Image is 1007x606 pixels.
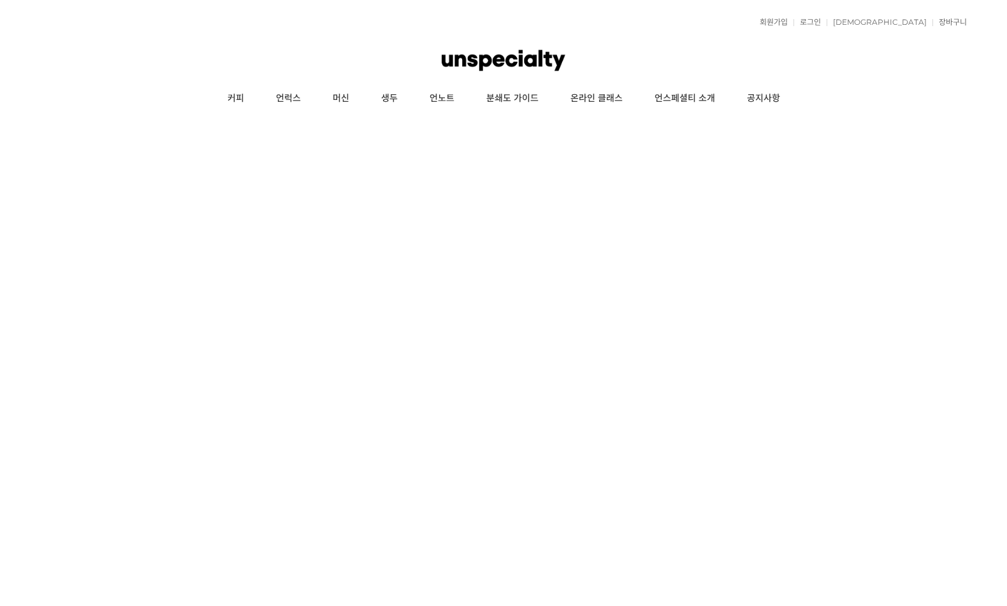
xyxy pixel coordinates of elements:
a: 언스페셜티 소개 [639,83,731,115]
a: 커피 [212,83,260,115]
a: 분쇄도 가이드 [470,83,554,115]
a: 언노트 [414,83,470,115]
a: 회원가입 [753,18,788,26]
a: 생두 [365,83,414,115]
a: 머신 [317,83,365,115]
img: 언스페셜티 몰 [442,41,565,80]
a: 언럭스 [260,83,317,115]
a: 온라인 클래스 [554,83,639,115]
a: 로그인 [793,18,821,26]
a: 장바구니 [932,18,967,26]
a: 공지사항 [731,83,796,115]
a: [DEMOGRAPHIC_DATA] [827,18,927,26]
